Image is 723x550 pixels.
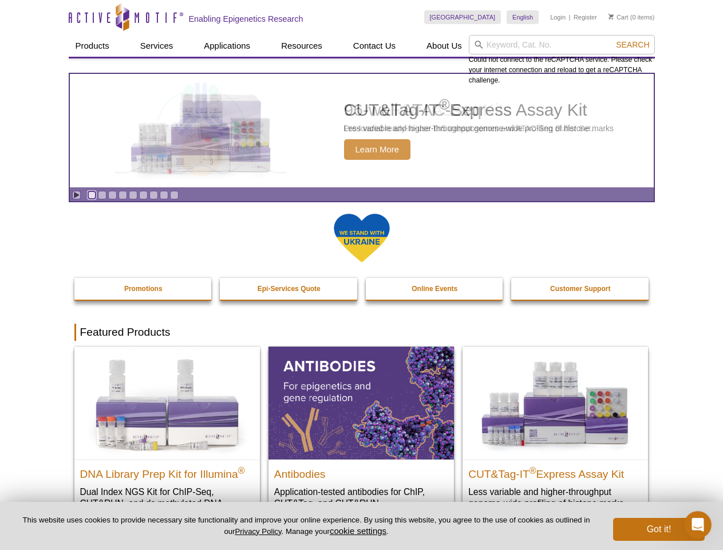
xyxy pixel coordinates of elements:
[98,191,106,199] a: Go to slide 2
[18,515,594,537] p: This website uses cookies to provide necessary site functionality and improve your online experie...
[88,191,96,199] a: Go to slide 1
[469,35,655,54] input: Keyword, Cat. No.
[333,213,390,264] img: We Stand With Ukraine
[220,278,358,300] a: Epi-Services Quote
[616,40,649,49] span: Search
[613,518,705,541] button: Got it!
[235,527,281,536] a: Privacy Policy
[274,35,329,57] a: Resources
[274,486,448,509] p: Application-tested antibodies for ChIP, CUT&Tag, and CUT&RUN.
[106,68,295,194] img: CUT&Tag-IT Express Assay Kit
[469,35,655,85] div: Could not connect to the reCAPTCHA service. Please check your internet connection and reload to g...
[74,347,260,459] img: DNA Library Prep Kit for Illumina
[609,14,614,19] img: Your Cart
[609,13,629,21] a: Cart
[170,191,179,199] a: Go to slide 9
[420,35,469,57] a: About Us
[80,463,254,480] h2: DNA Library Prep Kit for Illumina
[118,191,127,199] a: Go to slide 4
[149,191,158,199] a: Go to slide 7
[511,278,650,300] a: Customer Support
[344,101,614,119] h2: CUT&Tag-IT Express Assay Kit
[80,486,254,521] p: Dual Index NGS Kit for ChIP-Seq, CUT&RUN, and ds methylated DNA assays.
[550,285,610,293] strong: Customer Support
[70,74,654,187] a: CUT&Tag-IT Express Assay Kit CUT&Tag-IT®Express Assay Kit Less variable and higher-throughput gen...
[550,13,566,21] a: Login
[74,347,260,532] a: DNA Library Prep Kit for Illumina DNA Library Prep Kit for Illumina® Dual Index NGS Kit for ChIP-...
[69,35,116,57] a: Products
[74,278,213,300] a: Promotions
[609,10,655,24] li: (0 items)
[463,347,648,520] a: CUT&Tag-IT® Express Assay Kit CUT&Tag-IT®Express Assay Kit Less variable and higher-throughput ge...
[124,285,163,293] strong: Promotions
[366,278,504,300] a: Online Events
[133,35,180,57] a: Services
[468,486,642,509] p: Less variable and higher-throughput genome-wide profiling of histone marks​.
[530,465,536,475] sup: ®
[569,10,571,24] li: |
[684,511,712,539] iframe: Intercom live chat
[613,40,653,50] button: Search
[238,465,245,475] sup: ®
[70,74,654,187] article: CUT&Tag-IT Express Assay Kit
[74,324,649,341] h2: Featured Products
[424,10,501,24] a: [GEOGRAPHIC_DATA]
[189,14,303,24] h2: Enabling Epigenetics Research
[507,10,539,24] a: English
[463,347,648,459] img: CUT&Tag-IT® Express Assay Kit
[160,191,168,199] a: Go to slide 8
[344,123,614,133] p: Less variable and higher-throughput genome-wide profiling of histone marks
[468,463,642,480] h2: CUT&Tag-IT Express Assay Kit
[108,191,117,199] a: Go to slide 3
[344,139,411,160] span: Learn More
[274,463,448,480] h2: Antibodies
[129,191,137,199] a: Go to slide 5
[574,13,597,21] a: Register
[346,35,402,57] a: Contact Us
[412,285,457,293] strong: Online Events
[268,347,454,520] a: All Antibodies Antibodies Application-tested antibodies for ChIP, CUT&Tag, and CUT&RUN.
[268,347,454,459] img: All Antibodies
[72,191,81,199] a: Toggle autoplay
[330,526,386,536] button: cookie settings
[139,191,148,199] a: Go to slide 6
[197,35,257,57] a: Applications
[439,96,449,112] sup: ®
[258,285,321,293] strong: Epi-Services Quote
